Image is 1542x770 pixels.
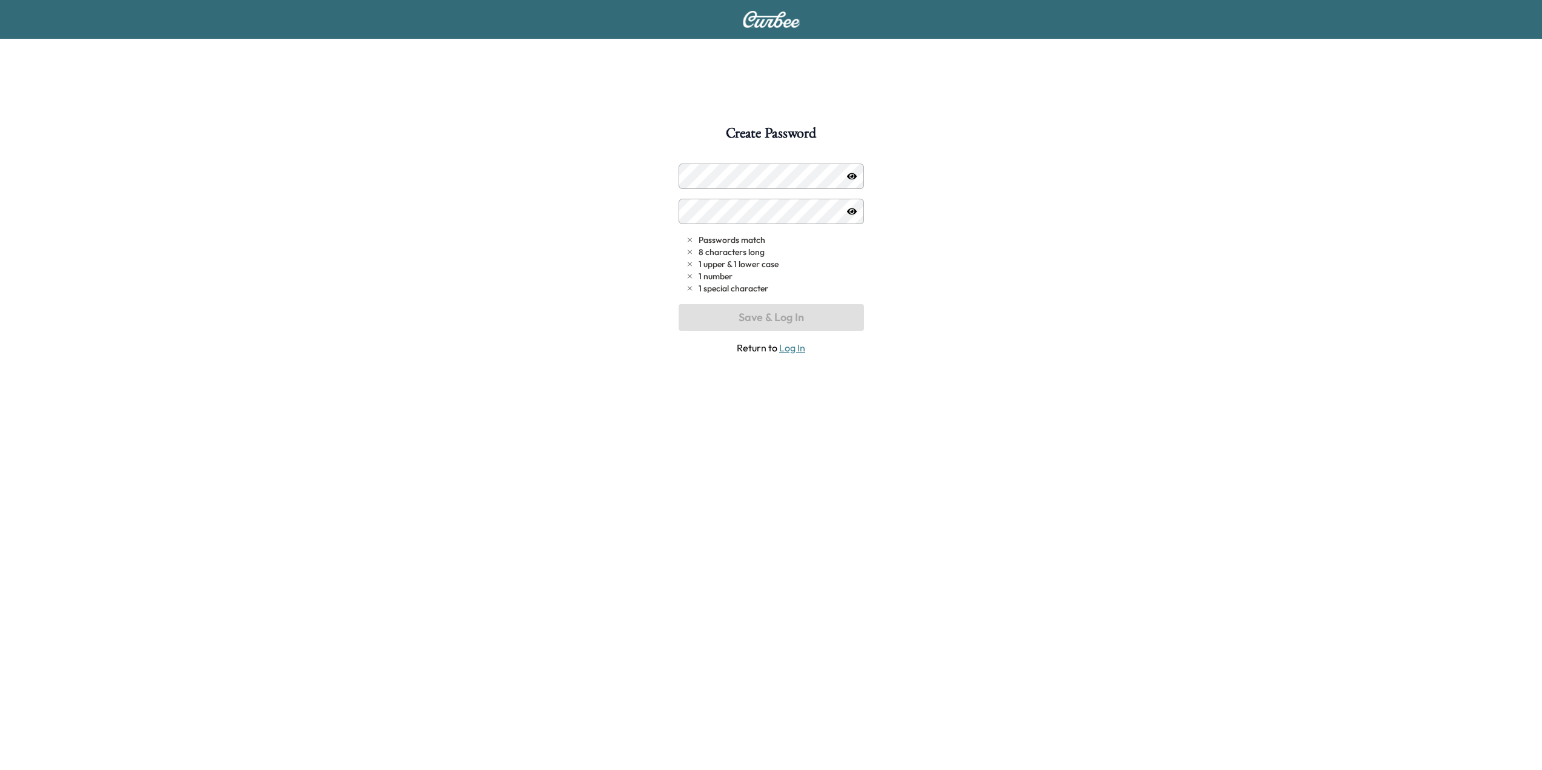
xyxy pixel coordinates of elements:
img: Curbee Logo [742,11,800,28]
h1: Create Password [726,126,816,147]
span: 1 number [699,270,733,282]
span: Return to [679,340,864,355]
span: Passwords match [699,234,765,246]
span: 1 special character [699,282,768,294]
span: 1 upper & 1 lower case [699,258,779,270]
a: Log In [779,342,805,354]
span: 8 characters long [699,246,765,258]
